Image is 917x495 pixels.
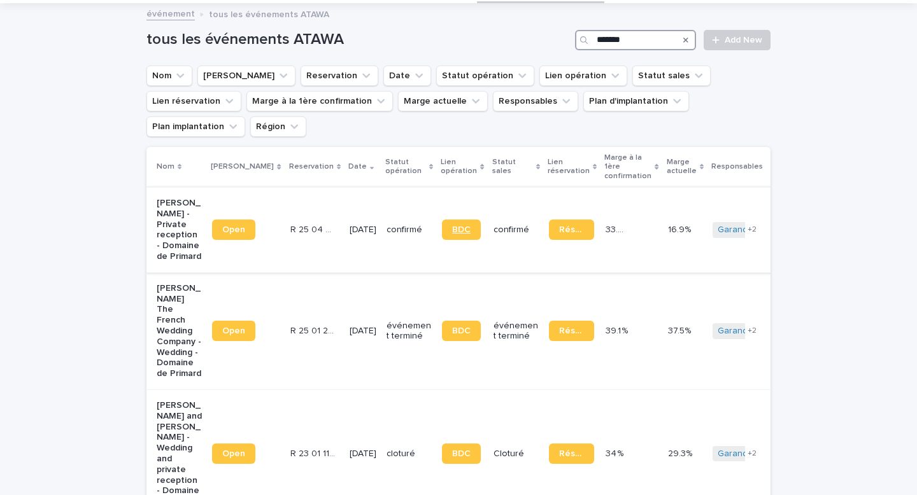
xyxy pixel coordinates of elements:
p: 29.3% [668,446,695,459]
p: Lien opération [441,155,477,179]
p: [PERSON_NAME] - Private reception - Domaine de Primard [157,198,202,262]
p: R 23 01 1159 [290,446,338,459]
p: Marge actuelle [667,155,697,179]
p: 39.1 % [606,323,630,337]
button: Nom [146,66,192,86]
p: Plan d'implantation [771,155,823,179]
p: 16.9% [668,222,693,235]
span: Open [222,449,245,458]
input: Search [575,30,696,50]
span: Open [222,326,245,335]
p: R 25 04 222 [290,222,338,235]
p: [PERSON_NAME] The French Wedding Company - Wedding - Domaine de Primard [157,283,202,379]
p: événement terminé [494,321,539,342]
p: [PERSON_NAME] [211,160,274,174]
span: Réservation [559,449,584,458]
a: événement [146,6,195,20]
button: Marge actuelle [398,91,488,111]
span: + 2 [748,327,757,335]
button: Responsables [493,91,578,111]
p: confirmé [494,225,539,235]
button: Reservation [301,66,378,86]
p: événement terminé [387,321,432,342]
h1: tous les événements ATAWA [146,31,570,49]
p: 34 % [606,446,626,459]
p: Lien réservation [548,155,590,179]
span: Open [222,225,245,234]
a: Open [212,220,255,240]
a: BDC [442,443,481,464]
span: + 2 [748,226,757,234]
button: Marge à la 1ère confirmation [246,91,393,111]
button: Plan d'implantation [583,91,689,111]
span: Réservation [559,326,584,335]
p: 33.4 % [606,222,631,235]
p: Statut opération [385,155,426,179]
span: Réservation [559,225,584,234]
span: BDC [452,225,471,234]
p: [DATE] [350,326,376,337]
button: Statut opération [436,66,534,86]
p: Date [348,160,367,174]
p: confirmé [387,225,432,235]
p: Marge à la 1ère confirmation [604,151,651,183]
p: Nom [157,160,174,174]
button: Plan implantation [146,116,245,137]
button: Lien réservation [146,91,241,111]
button: Région [250,116,306,137]
a: BDC [442,321,481,341]
span: BDC [452,326,471,335]
span: Add New [725,36,762,45]
a: Add New [704,30,771,50]
span: BDC [452,449,471,458]
p: Cloturé [494,449,539,459]
p: R 25 01 2185 [290,323,338,337]
a: Réservation [549,443,594,464]
p: tous les événements ATAWA [209,6,329,20]
p: [DATE] [350,449,376,459]
button: Lien Stacker [197,66,295,86]
a: Open [212,321,255,341]
p: cloturé [387,449,432,459]
p: Responsables [711,160,763,174]
p: [DATE] [350,225,376,235]
a: Garance Oboeuf [718,326,786,337]
a: Garance Oboeuf [718,225,786,235]
a: Réservation [549,220,594,240]
button: Statut sales [632,66,711,86]
a: Réservation [549,321,594,341]
p: Statut sales [492,155,533,179]
p: Reservation [289,160,334,174]
span: + 2 [748,450,757,457]
a: Open [212,443,255,464]
a: BDC [442,220,481,240]
p: 37.5% [668,323,693,337]
a: Garance Oboeuf [718,449,786,459]
button: Lien opération [539,66,627,86]
button: Date [383,66,431,86]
